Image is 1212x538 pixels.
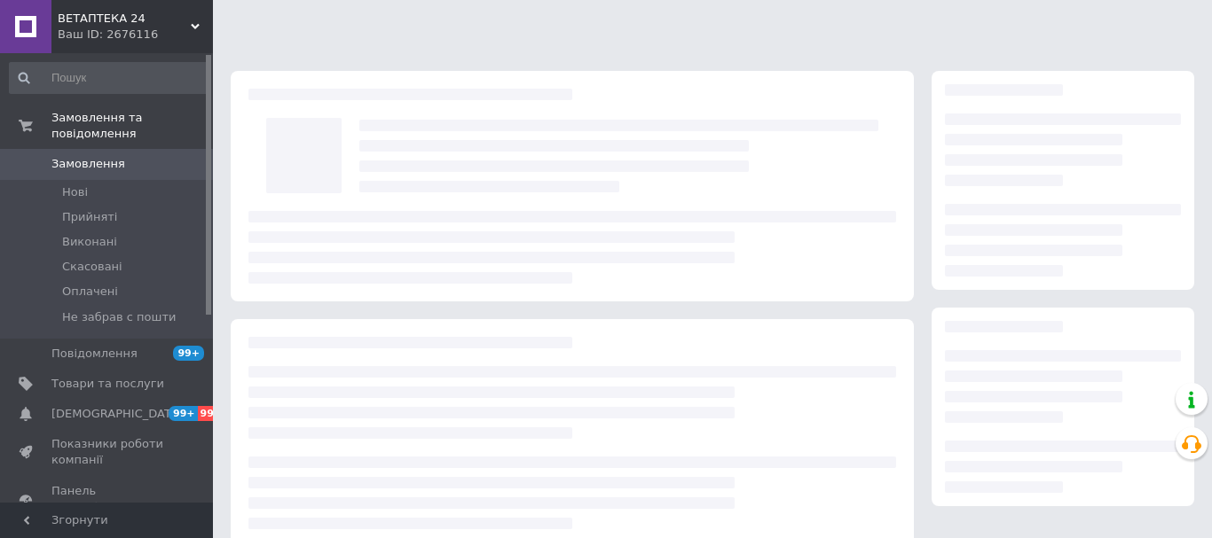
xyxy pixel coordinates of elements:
[173,346,204,361] span: 99+
[58,27,213,43] div: Ваш ID: 2676116
[62,184,88,200] span: Нові
[51,110,213,142] span: Замовлення та повідомлення
[51,346,138,362] span: Повідомлення
[169,406,198,421] span: 99+
[62,309,176,325] span: Не забрав с пошти
[51,376,164,392] span: Товари та послуги
[51,406,183,422] span: [DEMOGRAPHIC_DATA]
[62,259,122,275] span: Скасовані
[198,406,227,421] span: 99+
[51,436,164,468] span: Показники роботи компанії
[62,209,117,225] span: Прийняті
[58,11,191,27] span: ВЕТАПТЕКА 24
[9,62,209,94] input: Пошук
[51,156,125,172] span: Замовлення
[62,284,118,300] span: Оплачені
[62,234,117,250] span: Виконані
[51,483,164,515] span: Панель управління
